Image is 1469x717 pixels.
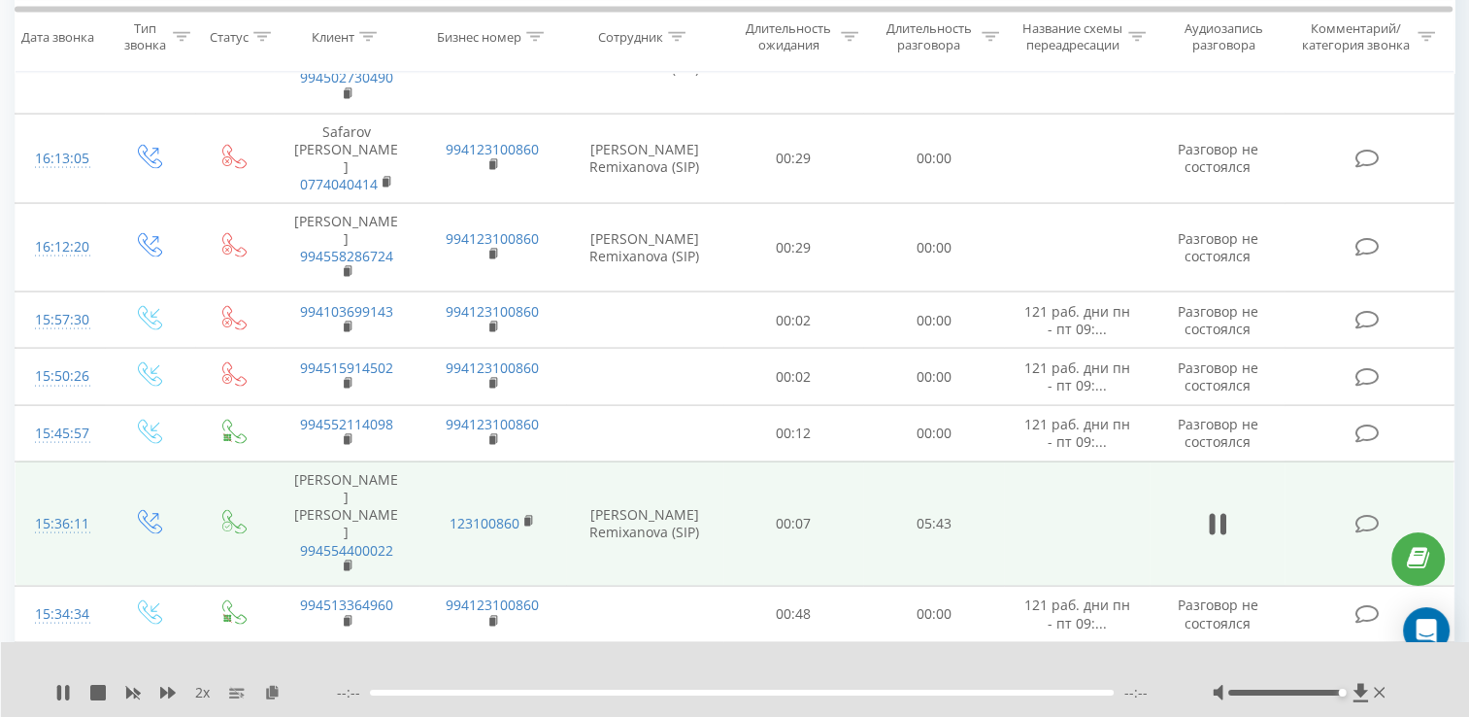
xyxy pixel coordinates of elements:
[300,358,393,377] a: 994515914502
[1024,596,1130,632] span: 121 раб. дни пн - пт 09:...
[723,114,864,203] td: 00:29
[437,28,521,45] div: Бизнес номер
[21,28,94,45] div: Дата звонка
[1299,20,1413,53] div: Комментарий/категория звонка
[1177,596,1257,632] span: Разговор не состоялся
[1177,358,1257,394] span: Разговор не состоялся
[35,596,85,633] div: 15:34:34
[1024,358,1130,394] span: 121 раб. дни пн - пт 09:...
[1177,415,1257,451] span: Разговор не состоялся
[1123,683,1147,702] span: --:--
[35,505,85,543] div: 15:36:11
[446,140,539,158] a: 994123100860
[566,114,723,203] td: [PERSON_NAME] Remixanova (SIP)
[195,683,210,702] span: 2 x
[1024,302,1130,338] span: 121 раб. дни пн - пт 09:...
[300,68,393,86] a: 994502730490
[1177,229,1257,265] span: Разговор не состоялся
[723,586,864,642] td: 00:48
[1339,689,1347,697] div: Accessibility label
[863,292,1004,349] td: 00:00
[723,203,864,292] td: 00:29
[450,514,519,532] a: 123100860
[122,20,168,53] div: Тип звонка
[1168,20,1281,53] div: Аудиозапись разговора
[300,175,378,193] a: 0774040414
[723,292,864,349] td: 00:02
[723,349,864,405] td: 00:02
[300,415,393,433] a: 994552114098
[863,114,1004,203] td: 00:00
[446,415,539,433] a: 994123100860
[863,203,1004,292] td: 00:00
[1177,140,1257,176] span: Разговор не состоялся
[312,28,354,45] div: Клиент
[35,140,85,178] div: 16:13:05
[881,20,977,53] div: Длительность разговора
[566,203,723,292] td: [PERSON_NAME] Remixanova (SIP)
[723,405,864,461] td: 00:12
[863,349,1004,405] td: 00:00
[446,596,539,614] a: 994123100860
[35,228,85,266] div: 16:12:20
[566,461,723,586] td: [PERSON_NAME] Remixanova (SIP)
[300,302,393,321] a: 994103699143
[446,302,539,321] a: 994123100860
[300,596,393,614] a: 994513364960
[210,28,249,45] div: Статус
[863,461,1004,586] td: 05:43
[1024,415,1130,451] span: 121 раб. дни пн - пт 09:...
[863,586,1004,642] td: 00:00
[274,203,419,292] td: [PERSON_NAME]
[300,247,393,265] a: 994558286724
[1403,607,1450,654] div: Open Intercom Messenger
[337,683,370,702] span: --:--
[1177,302,1257,338] span: Разговор не состоялся
[598,28,663,45] div: Сотрудник
[300,541,393,560] a: 994554400022
[1021,20,1123,53] div: Название схемы переадресации
[35,415,85,453] div: 15:45:57
[35,358,85,395] div: 15:50:26
[274,461,419,586] td: [PERSON_NAME] [PERSON_NAME]
[723,461,864,586] td: 00:07
[741,20,837,53] div: Длительность ожидания
[274,114,419,203] td: Safarov [PERSON_NAME]
[863,405,1004,461] td: 00:00
[446,229,539,248] a: 994123100860
[35,301,85,339] div: 15:57:30
[446,358,539,377] a: 994123100860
